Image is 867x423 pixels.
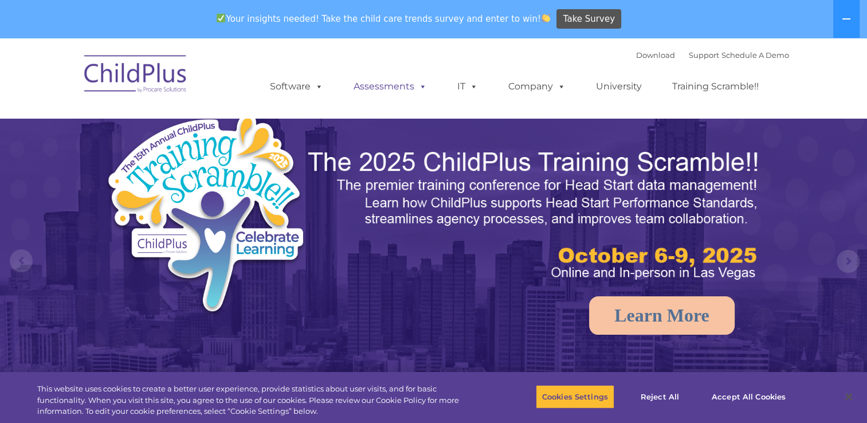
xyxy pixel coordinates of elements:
[624,385,696,409] button: Reject All
[536,385,614,409] button: Cookies Settings
[705,385,792,409] button: Accept All Cookies
[563,9,615,29] span: Take Survey
[542,14,550,22] img: 👏
[556,9,621,29] a: Take Survey
[342,75,438,98] a: Assessments
[446,75,489,98] a: IT
[661,75,770,98] a: Training Scramble!!
[636,50,789,60] font: |
[79,47,193,104] img: ChildPlus by Procare Solutions
[37,383,477,417] div: This website uses cookies to create a better user experience, provide statistics about user visit...
[636,50,675,60] a: Download
[159,76,194,84] span: Last name
[689,50,719,60] a: Support
[212,7,555,30] span: Your insights needed! Take the child care trends survey and enter to win!
[721,50,789,60] a: Schedule A Demo
[836,384,861,409] button: Close
[258,75,335,98] a: Software
[589,296,735,335] a: Learn More
[497,75,577,98] a: Company
[584,75,653,98] a: University
[217,14,225,22] img: ✅
[159,123,208,131] span: Phone number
